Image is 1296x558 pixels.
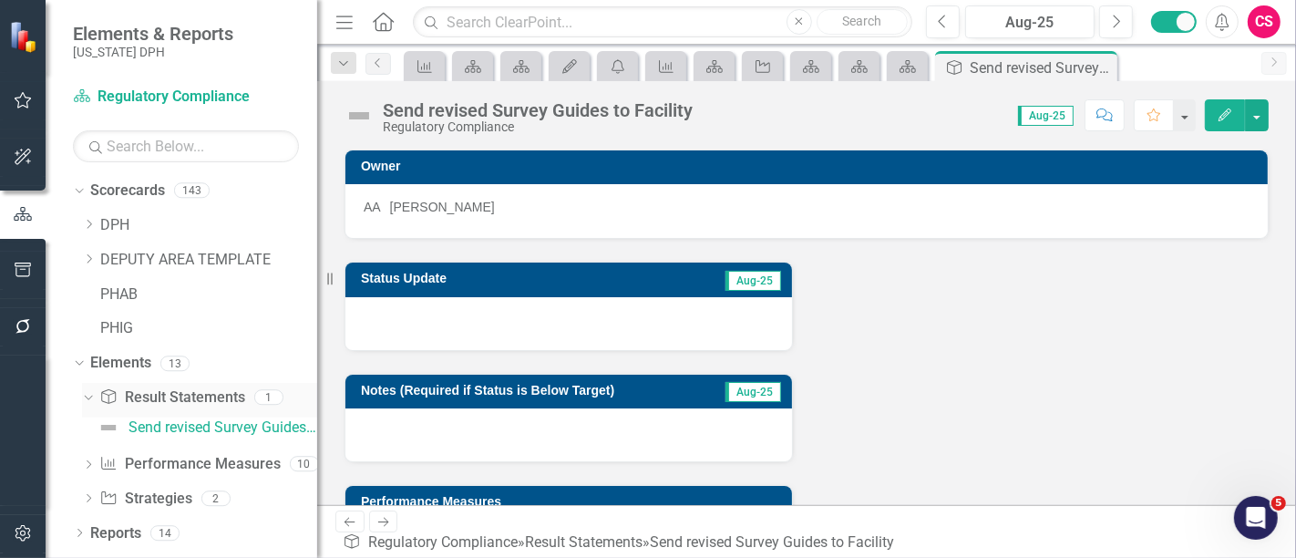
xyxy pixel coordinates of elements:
div: 143 [174,183,210,199]
h3: Status Update [361,272,613,285]
span: Elements & Reports [73,23,233,45]
a: Performance Measures [99,454,280,475]
a: DEPUTY AREA TEMPLATE [100,250,317,271]
a: Regulatory Compliance [73,87,299,108]
div: Send revised Survey Guides to Facility [383,100,693,120]
div: Send revised Survey Guides to Facility [129,419,317,436]
a: Result Statements [99,387,244,408]
a: Regulatory Compliance [368,533,518,551]
div: [PERSON_NAME] [390,198,495,216]
a: Result Statements [525,533,643,551]
div: Regulatory Compliance [383,120,693,134]
div: 1 [254,390,283,406]
button: Search [817,9,908,35]
h3: Notes (Required if Status is Below Target) [361,384,705,398]
img: ClearPoint Strategy [9,20,41,52]
div: 13 [160,356,190,371]
div: AA [364,198,381,216]
div: 14 [150,525,180,541]
div: Aug-25 [972,12,1088,34]
button: Aug-25 [965,5,1095,38]
span: Aug-25 [725,271,781,291]
iframe: Intercom live chat [1234,496,1278,540]
a: PHAB [100,284,317,305]
a: PHIG [100,318,317,339]
div: Send revised Survey Guides to Facility [970,57,1113,79]
div: Send revised Survey Guides to Facility [650,533,894,551]
h3: Performance Measures [361,495,783,509]
img: Not Defined [98,417,119,439]
div: 10 [290,457,319,472]
a: Strategies [99,489,191,510]
span: Aug-25 [725,382,781,402]
a: Send revised Survey Guides to Facility [93,413,317,442]
small: [US_STATE] DPH [73,45,233,59]
span: Aug-25 [1018,106,1074,126]
a: DPH [100,215,317,236]
input: Search Below... [73,130,299,162]
a: Reports [90,523,141,544]
img: Not Defined [345,101,374,130]
a: Scorecards [90,181,165,201]
h3: Owner [361,160,1259,173]
div: 2 [201,491,231,506]
a: Elements [90,353,151,374]
div: » » [343,532,901,553]
span: 5 [1271,496,1286,511]
input: Search ClearPoint... [413,6,912,38]
span: Search [842,14,881,28]
button: CS [1248,5,1281,38]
